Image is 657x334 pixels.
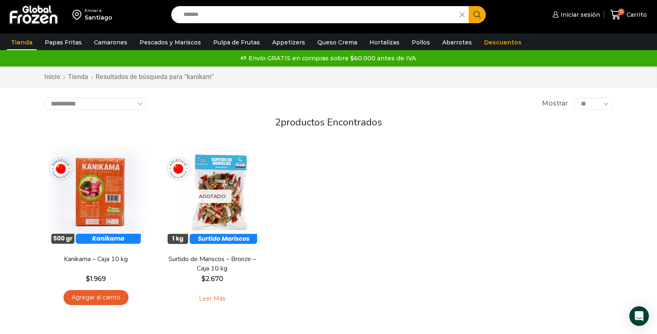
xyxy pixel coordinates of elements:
a: Surtido de Mariscos – Bronze – Caja 10 kg [165,255,259,273]
span: 11 [618,9,624,15]
a: Inicio [44,73,61,82]
a: Descuentos [480,35,526,50]
span: $ [201,275,205,283]
bdi: 2.670 [201,275,223,283]
div: Santiago [85,13,112,22]
span: Iniciar sesión [559,11,600,19]
span: Carrito [624,11,647,19]
span: productos encontrados [281,116,382,129]
select: Pedido de la tienda [44,98,148,110]
a: Tienda [7,35,37,50]
a: Pulpa de Frutas [209,35,264,50]
a: Papas Fritas [41,35,86,50]
a: Pollos [408,35,434,50]
a: Camarones [90,35,131,50]
a: Leé más sobre “Surtido de Mariscos - Bronze - Caja 10 kg” [186,290,238,307]
img: address-field-icon.svg [72,8,85,22]
a: Pescados y Mariscos [135,35,205,50]
a: Kanikama – Caja 10 kg [49,255,142,264]
span: $ [86,275,90,283]
a: Hortalizas [365,35,404,50]
p: Agotado [193,189,231,203]
div: Open Intercom Messenger [629,306,649,326]
h1: Resultados de búsqueda para “kanikam” [96,73,214,81]
span: Mostrar [542,99,568,108]
a: Appetizers [268,35,309,50]
button: Search button [469,6,486,23]
a: 11 Carrito [608,5,649,24]
a: Queso Crema [313,35,361,50]
a: Iniciar sesión [550,7,600,23]
nav: Breadcrumb [44,73,214,82]
span: 2 [275,116,281,129]
div: Enviar a [85,8,112,13]
bdi: 1.969 [86,275,106,283]
a: Tienda [68,73,89,82]
a: Agregar al carrito: “Kanikama – Caja 10 kg” [63,290,129,305]
a: Abarrotes [438,35,476,50]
